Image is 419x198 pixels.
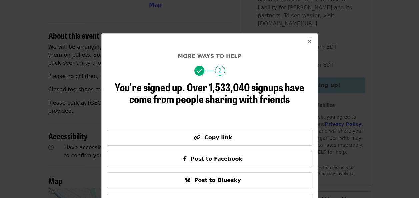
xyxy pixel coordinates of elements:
span: Post to Bluesky [194,177,241,183]
button: Post to Bluesky [107,172,312,188]
i: facebook-f icon [183,156,187,162]
span: Post to Facebook [191,156,242,162]
button: Close [302,34,318,50]
span: Copy link [204,134,232,141]
button: Copy link [107,130,312,146]
span: 2 [215,66,225,76]
i: bluesky icon [185,177,190,183]
i: check icon [197,68,202,74]
i: times icon [308,38,312,45]
button: Post to Facebook [107,151,312,167]
span: Over 1,533,040 signups have come from people sharing with friends [129,79,304,106]
span: More ways to help [178,53,241,59]
span: You're signed up. [115,79,185,95]
i: link icon [194,134,200,141]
